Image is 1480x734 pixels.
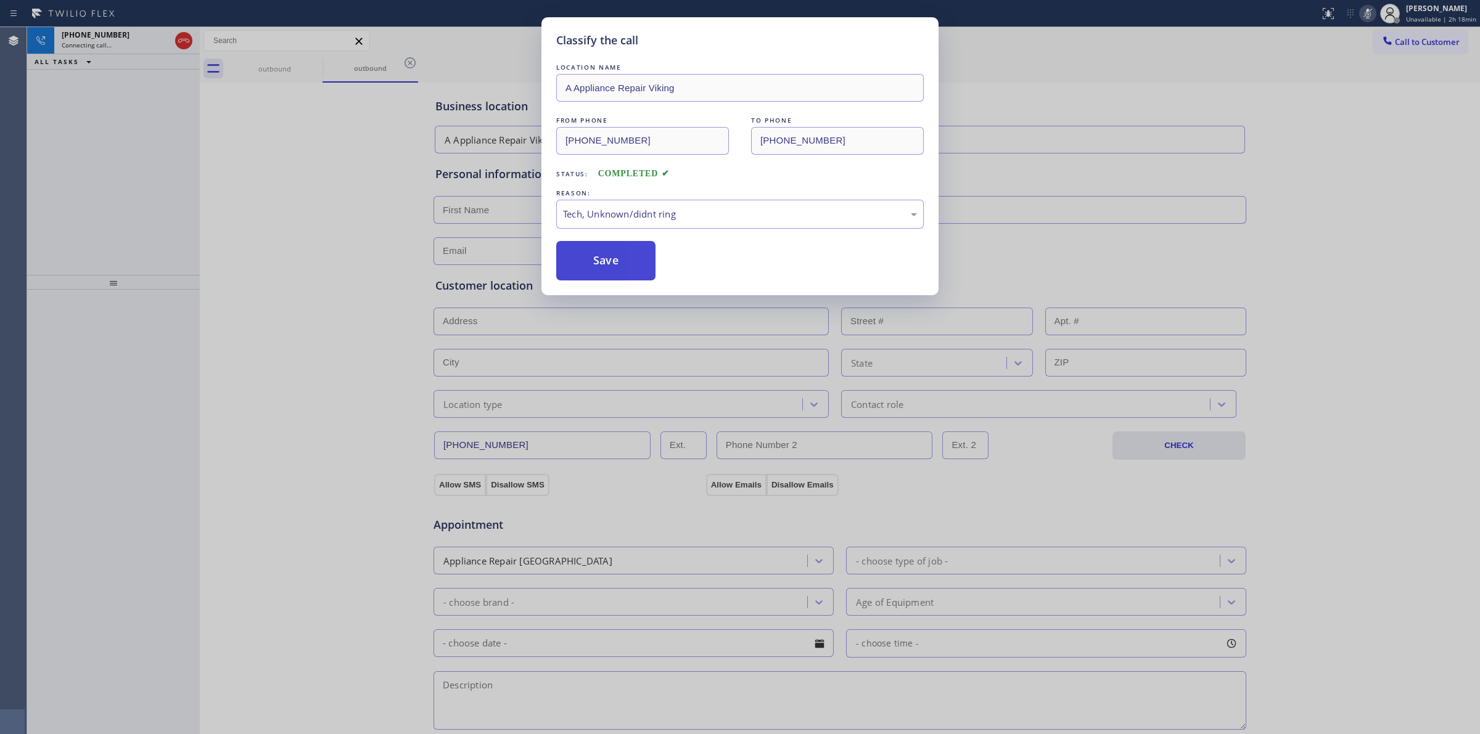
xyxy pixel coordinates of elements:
div: TO PHONE [751,114,924,127]
h5: Classify the call [556,32,638,49]
button: Save [556,241,656,280]
div: REASON: [556,187,924,200]
div: LOCATION NAME [556,61,924,74]
span: COMPLETED [598,169,670,178]
input: To phone [751,127,924,155]
span: Status: [556,169,588,178]
div: FROM PHONE [556,114,729,127]
input: From phone [556,127,729,155]
div: Tech, Unknown/didnt ring [563,207,917,221]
